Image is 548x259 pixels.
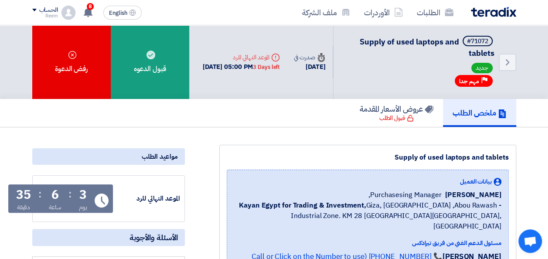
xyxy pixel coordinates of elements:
h5: عروض الأسعار المقدمة [360,104,433,114]
span: Giza, [GEOGRAPHIC_DATA] ,Abou Rawash - Industrial Zone. KM 28 [GEOGRAPHIC_DATA][GEOGRAPHIC_DATA],... [234,200,501,232]
div: : [68,186,71,202]
a: Open chat [518,229,542,253]
div: Supply of used laptops and tablets [227,152,509,163]
span: [PERSON_NAME] [445,190,501,200]
a: ملف الشركة [295,2,357,23]
div: : [38,186,41,202]
div: دقيقة [17,203,31,212]
span: الأسئلة والأجوبة [129,232,178,242]
div: الموعد النهائي للرد [115,194,180,204]
div: قبول الطلب [379,114,414,123]
div: رفض الدعوة [32,25,111,99]
div: مسئول الدعم الفني من فريق تيرادكس [234,239,501,248]
div: 3 [79,189,87,201]
span: بيانات العميل [460,177,492,186]
a: الطلبات [410,2,460,23]
div: الموعد النهائي للرد [203,53,280,62]
div: ساعة [49,203,61,212]
button: English [103,6,142,20]
span: 8 [87,3,94,10]
span: Supply of used laptops and tablets [360,36,494,59]
div: 3 Days left [253,63,280,72]
div: مواعيد الطلب [32,148,185,165]
div: Reem [32,14,58,18]
div: [DATE] 05:00 PM [203,62,280,72]
a: الأوردرات [357,2,410,23]
div: 6 [51,189,59,201]
img: Teradix logo [471,7,516,17]
h5: Supply of used laptops and tablets [344,36,494,58]
h5: ملخص الطلب [453,108,507,118]
img: profile_test.png [61,6,75,20]
b: Kayan Egypt for Trading & Investment, [239,200,366,211]
div: #71072 [467,38,488,44]
span: English [109,10,127,16]
span: مهم جدا [459,77,479,85]
div: 35 [16,189,31,201]
span: Purchasesing Manager, [368,190,442,200]
span: جديد [471,63,493,73]
div: [DATE] [294,62,325,72]
a: ملخص الطلب [443,99,516,127]
div: يوم [79,203,87,212]
div: قبول الدعوه [111,25,189,99]
a: عروض الأسعار المقدمة قبول الطلب [350,99,443,127]
div: الحساب [39,7,58,14]
div: صدرت في [294,53,325,62]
